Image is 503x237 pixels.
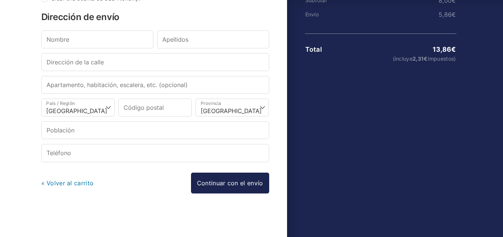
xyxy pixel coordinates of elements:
bdi: 13,86 [433,45,456,53]
small: (incluye Impuestos) [356,56,456,61]
span: 2,31 [413,55,428,62]
input: Apellidos [157,31,269,48]
th: Total [305,46,356,53]
bdi: 5,86 [439,11,456,18]
input: Población [41,121,269,139]
span: € [424,55,427,62]
a: Continuar con el envío [191,173,269,193]
input: Dirección de la calle [41,53,269,71]
span: € [451,45,456,53]
input: Teléfono [41,144,269,162]
th: Envío [305,12,356,17]
a: « Volver al carrito [41,179,94,187]
span: € [452,11,456,18]
input: Código postal [118,99,192,116]
input: Nombre [41,31,153,48]
input: Apartamento, habitación, escalera, etc. (opcional) [41,76,269,94]
h3: Dirección de envío [41,13,269,22]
